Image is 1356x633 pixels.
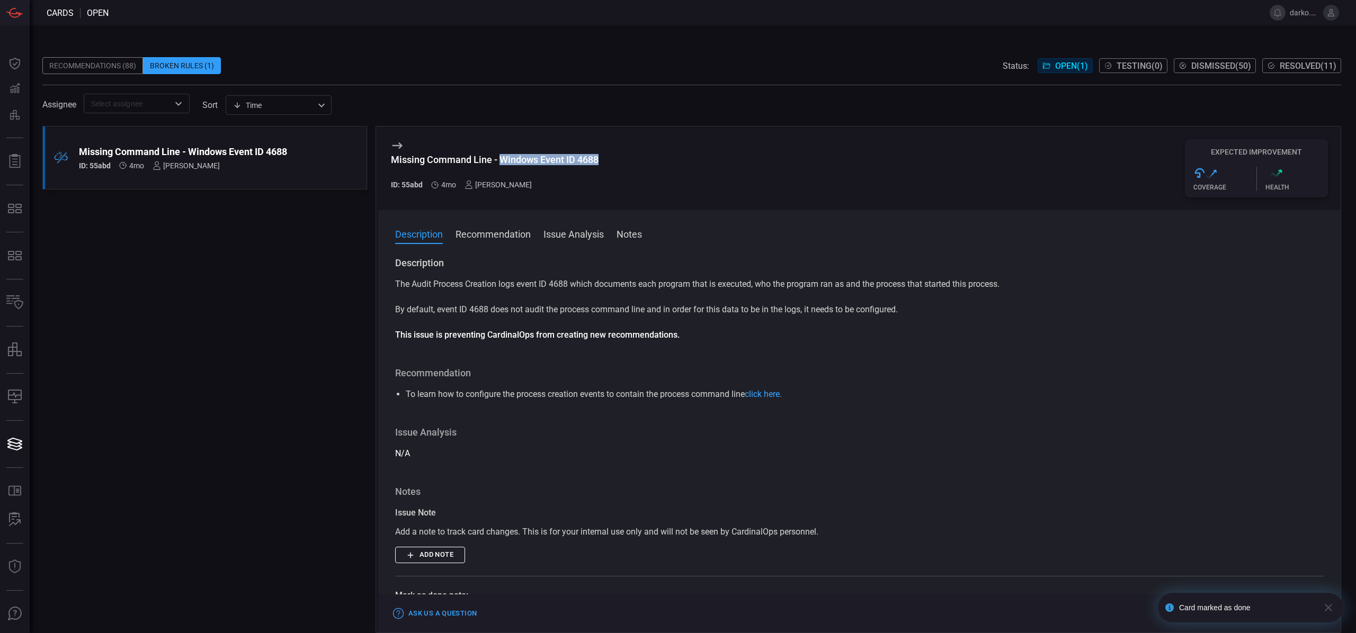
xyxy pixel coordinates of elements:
span: Cards [47,8,74,18]
span: Status: [1003,61,1029,71]
h3: Description [395,257,1324,269]
button: MITRE - Detection Posture [2,243,28,268]
div: Add a note to track card changes. This is for your internal use only and will not be seen by Card... [395,526,1324,538]
span: Assignee [42,100,76,110]
p: The Audit Process Creation logs event ID 4688 which documents each program that is executed, who ... [395,278,1324,291]
button: Recommendation [456,227,531,240]
h3: Issue Analysis [395,426,1324,439]
p: By default, event ID 4688 does not audit the process command line and in order for this data to b... [395,303,1324,316]
h5: Expected Improvement [1185,148,1328,156]
button: Ask Us a Question [391,605,479,622]
button: Description [395,227,443,240]
span: Dismissed ( 50 ) [1191,61,1251,71]
span: open [87,8,109,18]
div: Health [1265,184,1328,191]
button: Resolved(11) [1262,58,1341,73]
button: Testing(0) [1099,58,1167,73]
h5: ID: 55abd [79,161,111,170]
button: Open [171,96,186,111]
div: Missing Command Line - Windows Event ID 4688 [79,146,290,157]
button: Reports [2,149,28,174]
a: click here. [745,389,782,399]
div: Missing Command Line - Windows Event ID 4688 [391,154,599,165]
button: Preventions [2,102,28,127]
div: Broken Rules (1) [143,57,221,74]
span: darko.blagojevic [1290,8,1319,17]
button: Dashboard [2,51,28,76]
span: Resolved ( 11 ) [1280,61,1336,71]
span: Open ( 1 ) [1055,61,1088,71]
h3: Recommendation [395,367,1324,379]
li: To learn how to configure the process creation events to contain the process command line [406,388,1313,401]
button: Add note [395,547,465,563]
div: Mark as done note: [395,589,1324,602]
span: Jun 10, 2025 5:47 PM [129,161,144,170]
strong: This issue is preventing CardinalOps from creating new recommendations. [395,330,680,340]
button: Compliance Monitoring [2,384,28,410]
span: Jun 10, 2025 5:47 PM [441,180,456,189]
button: Ask Us A Question [2,601,28,627]
div: Recommendations (88) [42,57,143,74]
button: Threat Intelligence [2,554,28,580]
input: Select assignee [87,97,169,110]
button: MITRE - Exposures [2,196,28,221]
div: Card marked as done [1179,603,1315,612]
button: ALERT ANALYSIS [2,507,28,532]
button: Detections [2,76,28,102]
button: Cards [2,431,28,457]
button: Inventory [2,290,28,315]
div: Issue Note [395,507,1324,519]
div: Time [233,100,315,111]
h5: ID: 55abd [391,180,423,189]
div: N/A [395,426,1324,460]
span: Testing ( 0 ) [1117,61,1163,71]
div: [PERSON_NAME] [153,161,220,170]
h3: Notes [395,485,1324,498]
button: assets [2,337,28,363]
div: [PERSON_NAME] [465,180,532,189]
button: Dismissed(50) [1174,58,1256,73]
label: sort [202,100,218,110]
button: Open(1) [1038,58,1093,73]
button: Issue Analysis [543,227,604,240]
button: Notes [617,227,642,240]
button: Rule Catalog [2,478,28,504]
div: Coverage [1193,184,1256,191]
